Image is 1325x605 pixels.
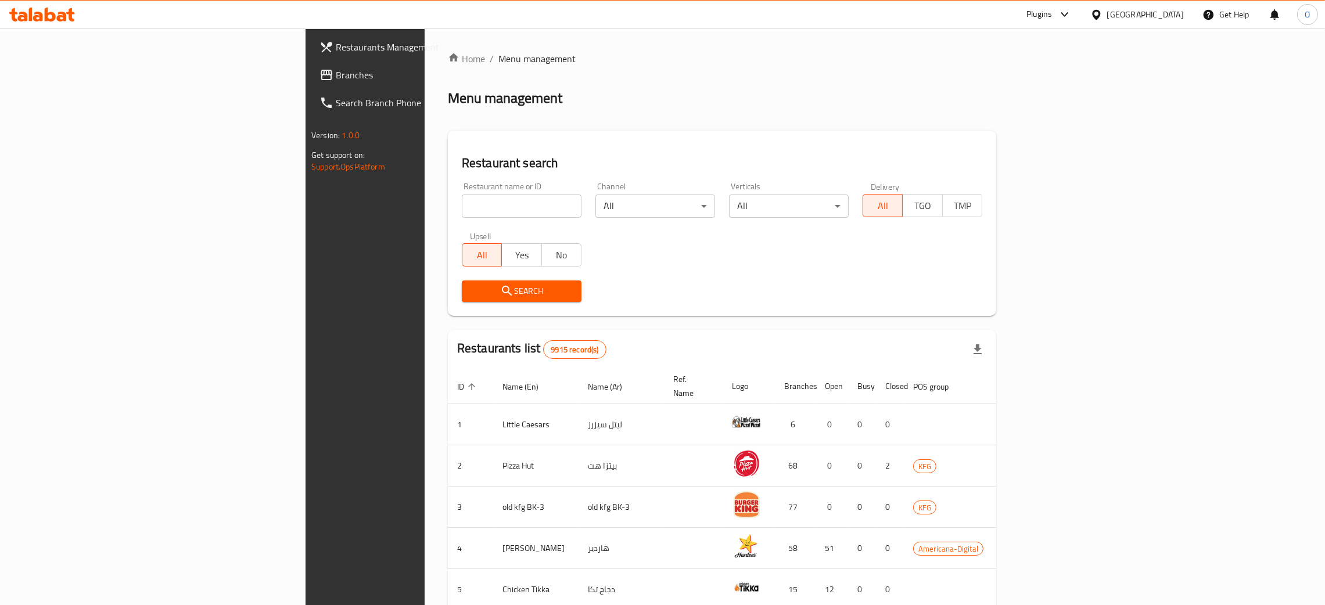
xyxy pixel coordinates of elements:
span: Search [471,284,572,298]
span: All [868,197,898,214]
span: All [467,247,497,264]
th: Branches [775,369,816,404]
td: 77 [775,487,816,528]
span: Search Branch Phone [336,96,518,110]
td: Little Caesars [493,404,579,445]
span: TMP [947,197,978,214]
td: ليتل سيزرز [579,404,664,445]
div: Total records count [543,340,606,359]
th: Logo [723,369,775,404]
button: TMP [942,194,982,217]
th: Busy [848,369,876,404]
td: 6 [775,404,816,445]
span: 1.0.0 [342,128,360,143]
span: 9915 record(s) [544,344,605,355]
td: old kfg BK-3 [493,487,579,528]
td: old kfg BK-3 [579,487,664,528]
span: KFG [914,501,936,514]
span: Menu management [498,52,576,66]
button: All [863,194,903,217]
td: 0 [876,487,904,528]
h2: Restaurant search [462,154,982,172]
td: 2 [876,445,904,487]
h2: Restaurants list [457,340,606,359]
div: [GEOGRAPHIC_DATA] [1107,8,1184,21]
td: 0 [848,404,876,445]
img: Chicken Tikka [732,572,761,602]
button: Search [462,280,581,302]
span: Version: [311,128,340,143]
td: 0 [848,487,876,528]
a: Support.OpsPlatform [311,159,385,174]
td: بيتزا هت [579,445,664,487]
span: POS group [913,380,964,394]
span: KFG [914,460,936,473]
h2: Menu management [448,89,562,107]
a: Search Branch Phone [310,89,527,117]
td: 0 [816,487,848,528]
a: Restaurants Management [310,33,527,61]
td: 0 [848,528,876,569]
th: Closed [876,369,904,404]
input: Search for restaurant name or ID.. [462,195,581,218]
button: TGO [902,194,942,217]
td: 51 [816,528,848,569]
div: Plugins [1026,8,1052,21]
button: No [541,243,581,267]
td: هارديز [579,528,664,569]
label: Upsell [470,232,491,240]
button: All [462,243,502,267]
span: O [1305,8,1310,21]
td: 0 [876,404,904,445]
span: TGO [907,197,938,214]
span: No [547,247,577,264]
div: All [729,195,849,218]
span: Name (Ar) [588,380,637,394]
td: [PERSON_NAME] [493,528,579,569]
img: Pizza Hut [732,449,761,478]
nav: breadcrumb [448,52,996,66]
td: 0 [816,445,848,487]
div: Export file [964,336,992,363]
a: Branches [310,61,527,89]
label: Delivery [871,182,900,190]
th: Open [816,369,848,404]
span: Name (En) [502,380,554,394]
span: Yes [507,247,537,264]
span: Americana-Digital [914,542,983,556]
img: Hardee's [732,531,761,560]
span: ID [457,380,479,394]
td: 68 [775,445,816,487]
td: Pizza Hut [493,445,579,487]
img: old kfg BK-3 [732,490,761,519]
td: 58 [775,528,816,569]
span: Branches [336,68,518,82]
td: 0 [848,445,876,487]
span: Restaurants Management [336,40,518,54]
img: Little Caesars [732,408,761,437]
td: 0 [876,528,904,569]
button: Yes [501,243,541,267]
td: 0 [816,404,848,445]
span: Ref. Name [673,372,709,400]
span: Get support on: [311,147,365,163]
div: All [595,195,715,218]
